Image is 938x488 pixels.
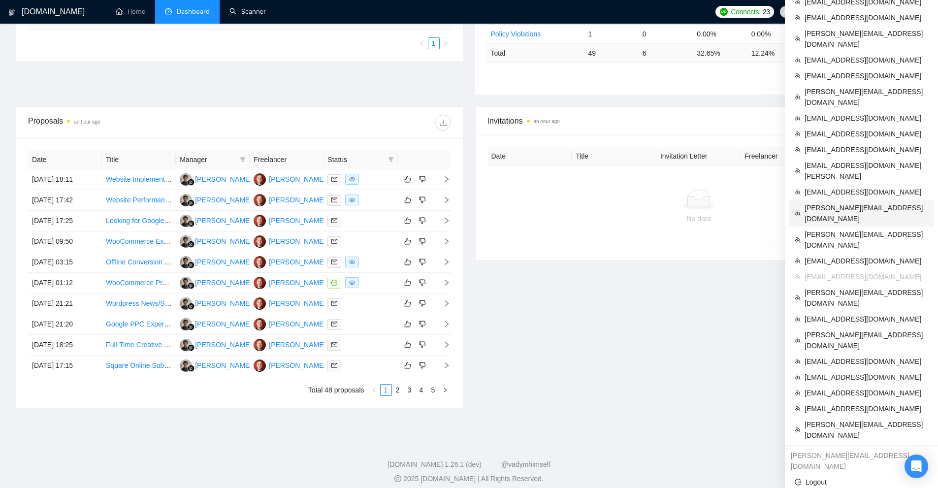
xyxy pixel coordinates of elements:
span: like [404,258,411,266]
img: gigradar-bm.png [188,344,194,351]
a: 4 [416,385,427,395]
div: No data [495,213,903,224]
button: like [402,235,414,247]
td: 6 [639,43,693,63]
img: MH [180,339,192,351]
span: [EMAIL_ADDRESS][DOMAIN_NAME] [805,144,928,155]
span: dislike [419,279,426,287]
span: mail [331,218,337,224]
span: mail [331,300,337,306]
td: Google PPC Expert for UTV Dealership Campaigns [102,314,176,335]
th: Manager [176,150,250,169]
span: [EMAIL_ADDRESS][DOMAIN_NAME] [805,55,928,65]
span: download [436,119,451,127]
li: 5 [427,384,439,396]
span: team [795,295,801,301]
img: MH [180,318,192,330]
img: AM [254,339,266,351]
time: an hour ago [534,119,560,124]
a: homeHome [116,7,145,16]
span: like [404,196,411,204]
span: [EMAIL_ADDRESS][DOMAIN_NAME] [805,70,928,81]
a: 3 [404,385,415,395]
span: team [795,316,801,322]
button: dislike [417,339,428,351]
span: [EMAIL_ADDRESS][DOMAIN_NAME][PERSON_NAME] [805,160,928,182]
img: gigradar-bm.png [188,220,194,227]
span: right [435,321,450,327]
span: like [404,341,411,349]
span: team [795,358,801,364]
span: eye [349,259,355,265]
img: AM [254,277,266,289]
span: mail [331,197,337,203]
span: like [404,279,411,287]
td: [DATE] 09:50 [28,231,102,252]
a: [DOMAIN_NAME] 1.26.1 (dev) [388,460,482,468]
span: Dashboard [177,7,210,16]
div: [PERSON_NAME] [195,319,252,329]
span: left [371,387,377,393]
li: Total 48 proposals [308,384,364,396]
span: dashboard [165,8,172,15]
th: Title [572,147,656,166]
span: Logout [795,477,928,488]
span: left [419,40,425,46]
button: dislike [417,277,428,289]
td: Website Implementation Specialist for Salla/Zid (Saudi E-Commerce Platform) [102,169,176,190]
a: MH[PERSON_NAME] [180,258,252,265]
a: WooCommerce Product Migration (75 Products) — Export, Import, SEO & Speed [106,279,354,287]
span: [EMAIL_ADDRESS][DOMAIN_NAME] [805,187,928,197]
span: Connects: [731,6,760,17]
img: MH [180,277,192,289]
span: [PERSON_NAME][EMAIL_ADDRESS][DOMAIN_NAME] [805,287,928,309]
div: oleksandr.b@gigradar.io [785,448,938,474]
li: Previous Page [416,37,428,49]
span: team [795,274,801,280]
span: team [795,36,801,42]
span: mail [331,342,337,348]
img: logo [8,4,15,20]
span: copyright [394,475,401,482]
li: Next Page [439,384,451,396]
a: 1 [381,385,391,395]
img: gigradar-bm.png [188,282,194,289]
img: AM [254,297,266,310]
span: [PERSON_NAME][EMAIL_ADDRESS][DOMAIN_NAME] [805,86,928,108]
span: dislike [419,361,426,369]
span: [EMAIL_ADDRESS][DOMAIN_NAME] [805,271,928,282]
a: AM[PERSON_NAME] [254,237,325,245]
td: 32.65 % [693,43,747,63]
div: [PERSON_NAME] [195,215,252,226]
span: message [331,280,337,286]
span: [PERSON_NAME][EMAIL_ADDRESS][DOMAIN_NAME] [805,229,928,251]
div: [PERSON_NAME] [269,339,325,350]
span: [EMAIL_ADDRESS][DOMAIN_NAME] [805,12,928,23]
img: MH [180,215,192,227]
span: team [795,94,801,100]
a: Offline Conversion Import / Enhanced Conversions For Leads For Service Business [106,258,361,266]
button: left [416,37,428,49]
span: mail [331,238,337,244]
span: dislike [419,237,426,245]
span: dislike [419,175,426,183]
span: [PERSON_NAME][EMAIL_ADDRESS][DOMAIN_NAME] [805,28,928,50]
span: [EMAIL_ADDRESS][DOMAIN_NAME] [805,403,928,414]
li: 1 [428,37,440,49]
span: dislike [419,217,426,225]
button: like [402,173,414,185]
td: 1 [584,24,638,43]
span: team [795,189,801,195]
span: team [795,73,801,79]
span: [EMAIL_ADDRESS][DOMAIN_NAME] [805,388,928,398]
div: [PERSON_NAME] [269,215,325,226]
img: MH [180,173,192,186]
a: MH[PERSON_NAME] [180,361,252,369]
img: AM [254,318,266,330]
div: [PERSON_NAME] [269,195,325,205]
td: Website Performance Optimisation [102,190,176,211]
th: Date [487,147,572,166]
span: right [435,300,450,307]
button: like [402,339,414,351]
span: right [442,387,448,393]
